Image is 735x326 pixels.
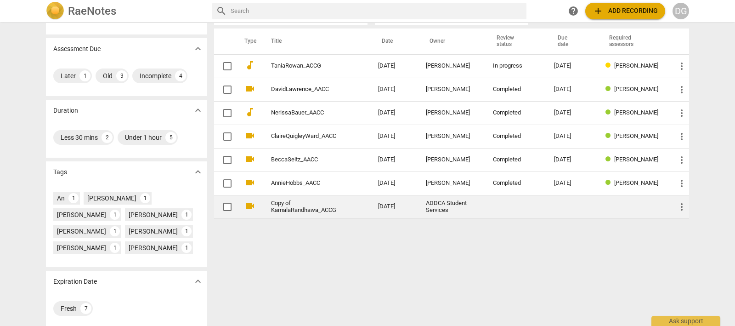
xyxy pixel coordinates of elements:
[676,201,687,212] span: more_vert
[129,243,178,252] div: [PERSON_NAME]
[192,105,204,116] span: expand_more
[371,29,418,54] th: Date
[192,166,204,177] span: expand_more
[57,194,65,203] div: An
[68,193,79,203] div: 1
[673,3,689,19] button: DG
[140,71,171,80] div: Incomplete
[216,6,227,17] span: search
[271,86,345,93] a: DavidLawrence_AACC
[129,210,178,219] div: [PERSON_NAME]
[676,154,687,166] span: more_vert
[426,63,478,69] div: [PERSON_NAME]
[181,243,192,253] div: 1
[181,210,192,220] div: 1
[191,103,205,117] button: Show more
[426,156,478,163] div: [PERSON_NAME]
[53,106,78,115] p: Duration
[271,156,345,163] a: BeccaSeitz_AACC
[614,109,658,116] span: [PERSON_NAME]
[46,2,64,20] img: Logo
[593,6,658,17] span: Add recording
[244,107,255,118] span: audiotrack
[598,29,669,54] th: Required assessors
[426,86,478,93] div: [PERSON_NAME]
[102,132,113,143] div: 2
[53,277,97,286] p: Expiration Date
[493,109,539,116] div: Completed
[46,2,205,20] a: LogoRaeNotes
[57,227,106,236] div: [PERSON_NAME]
[57,210,106,219] div: [PERSON_NAME]
[140,193,150,203] div: 1
[192,43,204,54] span: expand_more
[676,61,687,72] span: more_vert
[554,180,591,187] div: [DATE]
[554,86,591,93] div: [DATE]
[614,62,658,69] span: [PERSON_NAME]
[165,132,176,143] div: 5
[271,133,345,140] a: ClaireQuigleyWard_AACC
[244,154,255,165] span: videocam
[192,276,204,287] span: expand_more
[110,243,120,253] div: 1
[493,86,539,93] div: Completed
[565,3,582,19] a: Help
[191,42,205,56] button: Show more
[244,200,255,212] span: videocam
[129,227,178,236] div: [PERSON_NAME]
[231,4,523,18] input: Search
[244,83,255,94] span: videocam
[87,194,136,203] div: [PERSON_NAME]
[426,109,478,116] div: [PERSON_NAME]
[554,156,591,163] div: [DATE]
[547,29,599,54] th: Due date
[614,86,658,92] span: [PERSON_NAME]
[493,63,539,69] div: In progress
[605,132,614,139] span: Review status: completed
[651,316,720,326] div: Ask support
[426,200,478,214] div: ADDCA Student Services
[593,6,604,17] span: add
[568,6,579,17] span: help
[371,101,418,125] td: [DATE]
[676,178,687,189] span: more_vert
[605,109,614,116] span: Review status: completed
[103,71,113,80] div: Old
[271,180,345,187] a: AnnieHobbs_AACC
[191,165,205,179] button: Show more
[426,180,478,187] div: [PERSON_NAME]
[614,179,658,186] span: [PERSON_NAME]
[371,125,418,148] td: [DATE]
[554,109,591,116] div: [DATE]
[676,84,687,95] span: more_vert
[585,3,665,19] button: Upload
[271,200,345,214] a: Copy of KamalaRandhawa_ACCG
[371,172,418,195] td: [DATE]
[110,226,120,236] div: 1
[53,167,67,177] p: Tags
[175,70,186,81] div: 4
[260,29,371,54] th: Title
[181,226,192,236] div: 1
[493,133,539,140] div: Completed
[191,275,205,288] button: Show more
[110,210,120,220] div: 1
[116,70,127,81] div: 3
[79,70,90,81] div: 1
[614,132,658,139] span: [PERSON_NAME]
[605,179,614,186] span: Review status: completed
[61,133,98,142] div: Less 30 mins
[57,243,106,252] div: [PERSON_NAME]
[554,63,591,69] div: [DATE]
[61,71,76,80] div: Later
[418,29,486,54] th: Owner
[676,131,687,142] span: more_vert
[493,156,539,163] div: Completed
[61,304,77,313] div: Fresh
[554,133,591,140] div: [DATE]
[371,195,418,218] td: [DATE]
[371,78,418,101] td: [DATE]
[237,29,260,54] th: Type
